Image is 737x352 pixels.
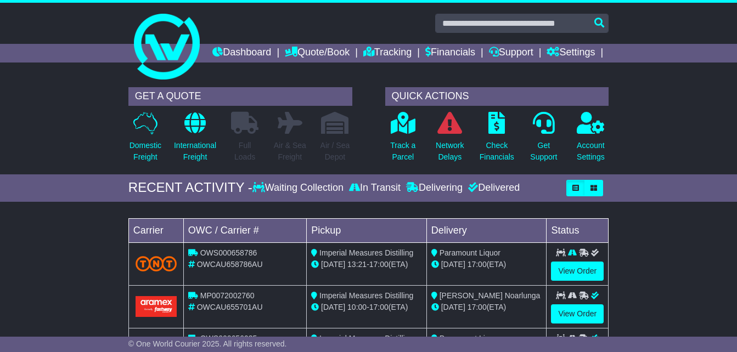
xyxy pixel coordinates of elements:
p: Full Loads [231,140,258,163]
p: Air / Sea Depot [320,140,350,163]
a: AccountSettings [576,111,605,169]
span: Paramount Liquor [440,248,500,257]
div: (ETA) [431,302,542,313]
td: Delivery [426,218,547,242]
span: 17:00 [369,303,389,311]
span: OWCAU655701AU [197,303,263,311]
img: Aramex.png [136,296,177,316]
a: Settings [547,44,595,63]
div: QUICK ACTIONS [385,87,609,106]
div: Delivered [465,182,520,194]
span: © One World Courier 2025. All rights reserved. [128,339,287,348]
span: OWS000658786 [200,248,257,257]
span: [DATE] [321,303,345,311]
td: Pickup [307,218,427,242]
div: GET A QUOTE [128,87,352,106]
div: - (ETA) [311,302,422,313]
p: Account Settings [577,140,605,163]
a: InternationalFreight [173,111,217,169]
span: [DATE] [441,303,465,311]
span: Imperial Measures Distilling [319,248,413,257]
span: 13:21 [347,260,367,269]
p: Check Financials [480,140,514,163]
span: 17:00 [468,260,487,269]
a: NetworkDelays [435,111,464,169]
a: GetSupport [530,111,558,169]
td: Carrier [128,218,183,242]
a: Track aParcel [390,111,416,169]
div: (ETA) [431,259,542,270]
span: [DATE] [321,260,345,269]
a: DomesticFreight [129,111,162,169]
div: RECENT ACTIVITY - [128,180,252,196]
span: Imperial Measures Distilling [319,291,413,300]
span: [DATE] [441,260,465,269]
a: View Order [551,262,604,281]
p: Get Support [530,140,557,163]
td: OWC / Carrier # [183,218,306,242]
p: Track a Parcel [390,140,415,163]
div: - (ETA) [311,259,422,270]
a: Tracking [363,44,412,63]
a: View Order [551,304,604,323]
div: Waiting Collection [252,182,346,194]
span: Paramount Liquor [440,334,500,343]
div: In Transit [346,182,403,194]
div: Delivering [403,182,465,194]
a: Financials [425,44,475,63]
a: Quote/Book [285,44,350,63]
a: Support [489,44,533,63]
a: Dashboard [212,44,271,63]
p: Air & Sea Freight [274,140,306,163]
td: Status [547,218,609,242]
p: Network Delays [436,140,464,163]
img: TNT_Domestic.png [136,256,177,271]
span: 10:00 [347,303,367,311]
p: Domestic Freight [130,140,161,163]
span: Imperial Measures Distilling [319,334,413,343]
a: CheckFinancials [479,111,515,169]
span: [PERSON_NAME] Noarlunga [440,291,541,300]
p: International Freight [174,140,216,163]
span: MP0072002760 [200,291,255,300]
span: OWS000656935 [200,334,257,343]
span: 17:00 [468,303,487,311]
span: OWCAU658786AU [197,260,263,269]
span: 17:00 [369,260,389,269]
